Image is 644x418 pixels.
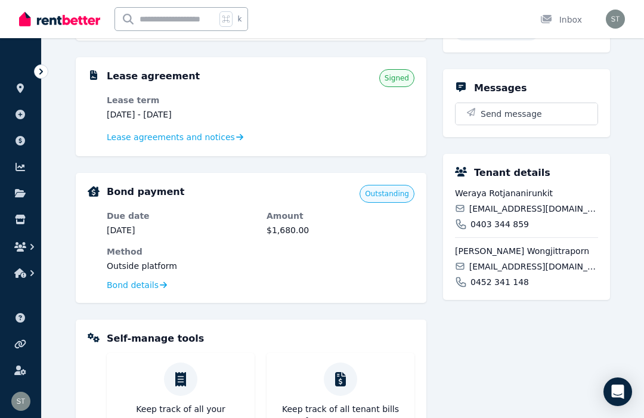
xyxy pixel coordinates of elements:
span: Weraya Rotjananirunkit [455,187,598,199]
img: Sonia Thomson [11,392,30,411]
a: Lease agreements and notices [107,131,243,143]
dt: Method [107,246,255,258]
dt: Amount [267,210,414,222]
dd: Outside platform [107,260,255,272]
span: Lease agreements and notices [107,131,235,143]
dd: [DATE] - [DATE] [107,109,255,120]
dd: $1,680.00 [267,224,414,236]
span: [EMAIL_ADDRESS][DOMAIN_NAME] [469,261,598,273]
h5: Bond payment [107,185,184,199]
h5: Lease agreement [107,69,200,83]
span: 0403 344 859 [470,218,529,230]
h5: Self-manage tools [107,332,204,346]
dt: Lease term [107,94,255,106]
div: Open Intercom Messenger [603,377,632,406]
h5: Messages [474,81,527,95]
dd: [DATE] [107,224,255,236]
span: Signed [385,73,409,83]
span: Outstanding [365,189,409,199]
span: [PERSON_NAME] Wongjittraporn [455,245,598,257]
img: RentBetter [19,10,100,28]
span: 0452 341 148 [470,276,529,288]
img: Sonia Thomson [606,10,625,29]
span: k [237,14,241,24]
button: Send message [456,103,597,125]
h5: Tenant details [474,166,550,180]
dt: Due date [107,210,255,222]
a: Bond details [107,279,167,291]
span: Bond details [107,279,159,291]
span: Send message [481,108,542,120]
span: [EMAIL_ADDRESS][DOMAIN_NAME] [469,203,598,215]
img: Bond Details [88,186,100,197]
div: Inbox [540,14,582,26]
